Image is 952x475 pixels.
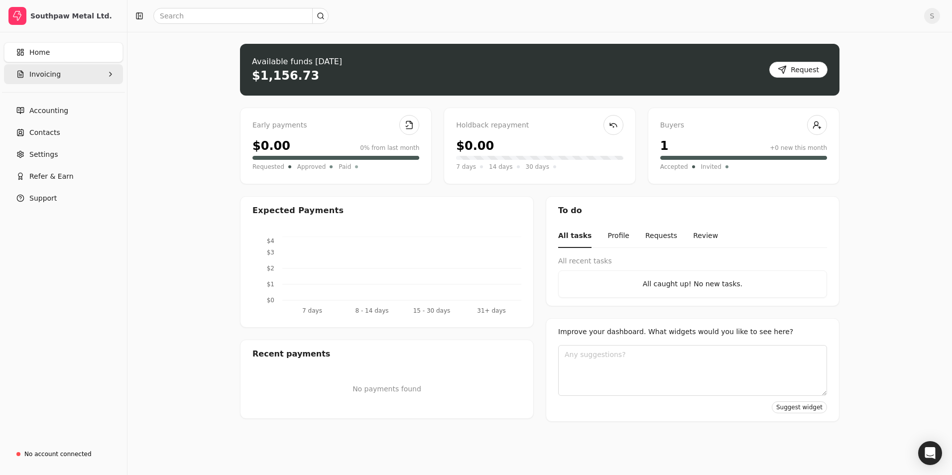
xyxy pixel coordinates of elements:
button: Review [693,225,718,248]
div: $1,156.73 [252,68,319,84]
button: All tasks [558,225,592,248]
tspan: $4 [267,237,274,244]
div: Early payments [252,120,419,131]
div: Open Intercom Messenger [918,441,942,465]
div: 0% from last month [360,143,419,152]
input: Search [153,8,329,24]
div: All caught up! No new tasks. [567,279,819,289]
button: Requests [645,225,677,248]
div: Buyers [660,120,827,131]
span: Support [29,193,57,204]
span: Refer & Earn [29,171,74,182]
div: +0 new this month [770,143,827,152]
span: 14 days [489,162,512,172]
span: Home [29,47,50,58]
div: Southpaw Metal Ltd. [30,11,119,21]
div: To do [546,197,839,225]
button: Suggest widget [772,401,827,413]
button: S [924,8,940,24]
span: Accepted [660,162,688,172]
a: Home [4,42,123,62]
span: Invited [701,162,721,172]
div: No account connected [24,450,92,459]
p: No payments found [252,384,521,394]
div: Available funds [DATE] [252,56,342,68]
button: Refer & Earn [4,166,123,186]
span: Settings [29,149,58,160]
tspan: 7 days [302,307,322,314]
div: Recent payments [240,340,533,368]
div: Expected Payments [252,205,344,217]
a: Contacts [4,122,123,142]
button: Profile [607,225,629,248]
tspan: 15 - 30 days [413,307,451,314]
span: 30 days [526,162,549,172]
a: Accounting [4,101,123,120]
tspan: $2 [267,265,274,272]
div: 1 [660,137,669,155]
span: Approved [297,162,326,172]
div: $0.00 [252,137,290,155]
button: Invoicing [4,64,123,84]
tspan: $3 [267,249,274,256]
div: All recent tasks [558,256,827,266]
tspan: 31+ days [477,307,505,314]
tspan: $0 [267,297,274,304]
tspan: 8 - 14 days [355,307,388,314]
div: $0.00 [456,137,494,155]
button: Support [4,188,123,208]
a: Settings [4,144,123,164]
tspan: $1 [267,281,274,288]
a: No account connected [4,445,123,463]
span: Accounting [29,106,68,116]
span: Requested [252,162,284,172]
span: Paid [339,162,351,172]
div: Holdback repayment [456,120,623,131]
div: Improve your dashboard. What widgets would you like to see here? [558,327,827,337]
span: Contacts [29,127,60,138]
span: 7 days [456,162,476,172]
button: Request [769,62,828,78]
span: Invoicing [29,69,61,80]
